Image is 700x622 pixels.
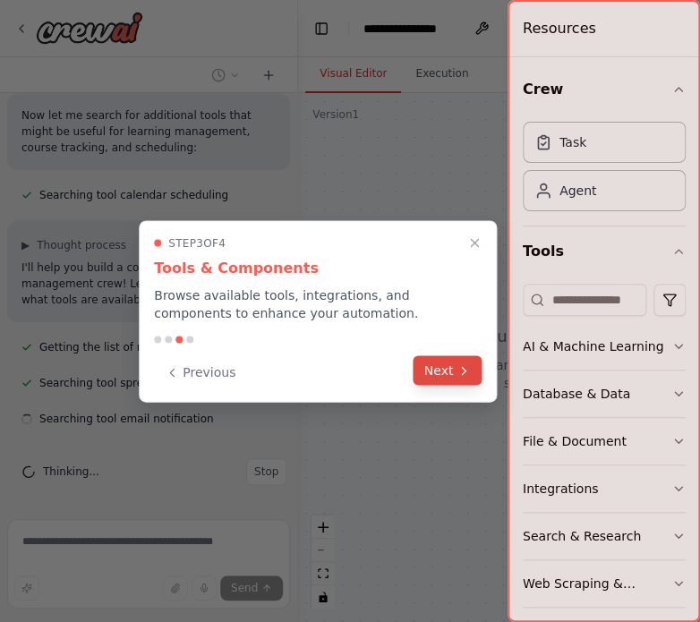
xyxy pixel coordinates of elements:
button: Next [414,355,482,385]
p: Browse available tools, integrations, and components to enhance your automation. [154,285,482,321]
span: Step 3 of 4 [168,235,226,250]
h3: Tools & Components [154,257,482,278]
button: Close walkthrough [464,232,485,253]
button: Previous [154,357,246,387]
button: Hide left sidebar [309,16,334,41]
